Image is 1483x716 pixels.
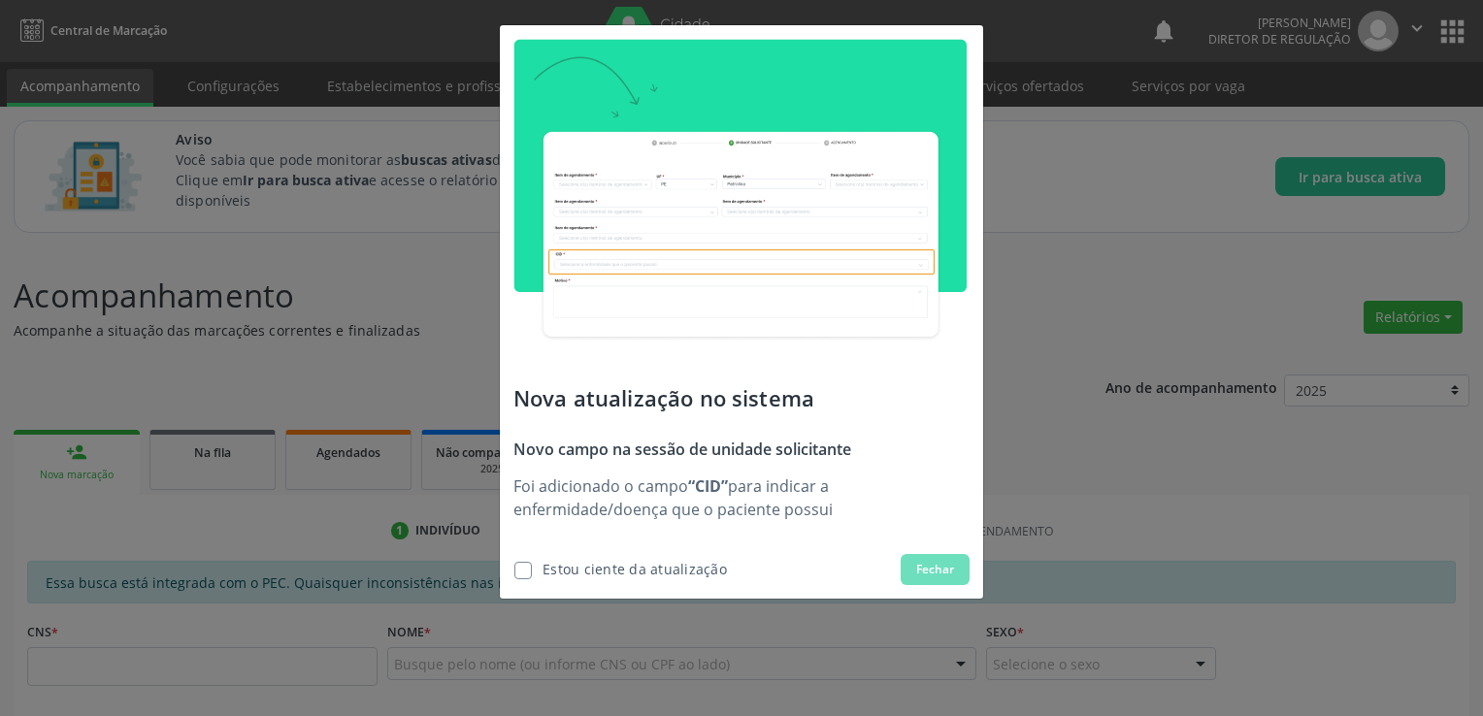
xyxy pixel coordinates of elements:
div: Estou ciente da atualização [543,559,727,579]
p: Nova atualização no sistema [513,382,970,414]
p: Novo campo na sessão de unidade solicitante [513,438,970,461]
strong: “CID” [688,475,728,497]
button: Fechar [901,554,970,585]
span: Fechar [916,561,954,578]
p: Foi adicionado o campo para indicar a enfermidade/doença que o paciente possui [513,474,970,521]
img: update-cid.png [513,39,967,359]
